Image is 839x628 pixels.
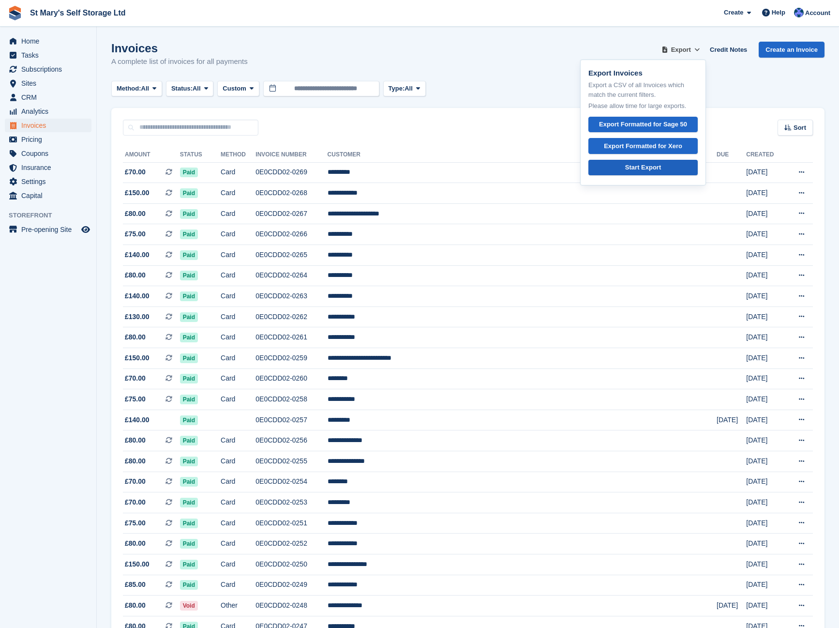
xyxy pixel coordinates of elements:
td: Card [221,183,255,204]
td: Card [221,348,255,369]
button: Type: All [383,81,426,97]
p: A complete list of invoices for all payments [111,56,248,67]
td: Card [221,513,255,534]
td: 0E0CDD02-0253 [255,492,327,513]
td: Card [221,245,255,266]
td: 0E0CDD02-0251 [255,513,327,534]
span: £130.00 [125,312,150,322]
td: 0E0CDD02-0252 [255,534,327,554]
span: Invoices [21,119,79,132]
th: Status [180,147,221,163]
span: Paid [180,333,198,342]
td: [DATE] [717,410,746,430]
p: Please allow time for large exports. [588,101,698,111]
span: £80.00 [125,332,146,342]
span: All [405,84,413,93]
div: Start Export [625,163,661,172]
a: Credit Notes [706,42,751,58]
span: Paid [180,230,198,239]
td: [DATE] [746,183,784,204]
span: Subscriptions [21,62,79,76]
td: [DATE] [746,203,784,224]
td: Card [221,368,255,389]
p: Export a CSV of all Invoices which match the current filters. [588,80,698,99]
td: 0E0CDD02-0260 [255,368,327,389]
span: Settings [21,175,79,188]
td: [DATE] [746,286,784,307]
span: Custom [223,84,246,93]
td: [DATE] [746,575,784,596]
td: [DATE] [717,596,746,616]
span: Paid [180,519,198,528]
span: £70.00 [125,497,146,507]
a: menu [5,133,91,146]
td: Card [221,492,255,513]
span: £80.00 [125,456,146,466]
td: [DATE] [746,265,784,286]
a: Create an Invoice [759,42,824,58]
span: Account [805,8,830,18]
td: 0E0CDD02-0249 [255,575,327,596]
th: Amount [123,147,180,163]
span: Paid [180,477,198,487]
td: 0E0CDD02-0257 [255,410,327,430]
td: 0E0CDD02-0265 [255,245,327,266]
span: Paid [180,539,198,549]
td: Card [221,203,255,224]
a: Preview store [80,224,91,235]
span: £75.00 [125,229,146,239]
a: menu [5,34,91,48]
span: £150.00 [125,188,150,198]
td: 0E0CDD02-0256 [255,430,327,451]
a: menu [5,91,91,104]
span: £70.00 [125,167,146,177]
span: Paid [180,353,198,363]
span: Void [180,601,198,611]
span: Type: [389,84,405,93]
span: £70.00 [125,476,146,487]
span: Paid [180,580,198,590]
span: Coupons [21,147,79,160]
td: 0E0CDD02-0267 [255,203,327,224]
td: 0E0CDD02-0254 [255,472,327,492]
span: £80.00 [125,270,146,280]
span: All [141,84,150,93]
td: Card [221,306,255,327]
a: menu [5,161,91,174]
th: Due [717,147,746,163]
span: Pricing [21,133,79,146]
td: [DATE] [746,534,784,554]
button: Export [659,42,702,58]
td: [DATE] [746,492,784,513]
td: [DATE] [746,430,784,451]
span: £70.00 [125,373,146,383]
span: Paid [180,436,198,445]
a: menu [5,62,91,76]
td: Other [221,596,255,616]
td: Card [221,265,255,286]
td: 0E0CDD02-0268 [255,183,327,204]
td: [DATE] [746,306,784,327]
img: stora-icon-8386f47178a22dfd0bd8f6a31ec36ba5ce8667c1dd55bd0f319d3a0aa187defe.svg [8,6,22,20]
span: Insurance [21,161,79,174]
img: Matthew Keenan [794,8,804,17]
td: [DATE] [746,368,784,389]
a: menu [5,223,91,236]
span: £140.00 [125,250,150,260]
td: Card [221,389,255,410]
p: Export Invoices [588,68,698,79]
div: Export Formatted for Sage 50 [599,120,687,129]
button: Method: All [111,81,162,97]
td: 0E0CDD02-0266 [255,224,327,245]
td: 0E0CDD02-0259 [255,348,327,369]
td: 0E0CDD02-0263 [255,286,327,307]
td: 0E0CDD02-0262 [255,306,327,327]
td: 0E0CDD02-0264 [255,265,327,286]
td: [DATE] [746,513,784,534]
span: Tasks [21,48,79,62]
td: [DATE] [746,327,784,348]
a: Export Formatted for Sage 50 [588,117,698,133]
td: Card [221,327,255,348]
span: £140.00 [125,291,150,301]
th: Created [746,147,784,163]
